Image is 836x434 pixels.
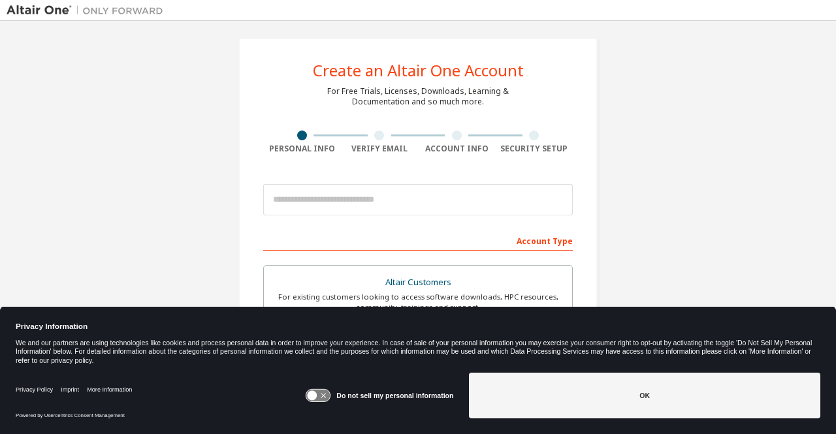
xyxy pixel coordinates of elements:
div: Personal Info [263,144,341,154]
div: For existing customers looking to access software downloads, HPC resources, community, trainings ... [272,292,564,313]
div: Verify Email [341,144,419,154]
div: Security Setup [496,144,573,154]
div: Altair Customers [272,273,564,292]
div: Create an Altair One Account [313,63,524,78]
div: Account Type [263,230,573,251]
div: For Free Trials, Licenses, Downloads, Learning & Documentation and so much more. [327,86,509,107]
img: Altair One [7,4,170,17]
div: Account Info [418,144,496,154]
